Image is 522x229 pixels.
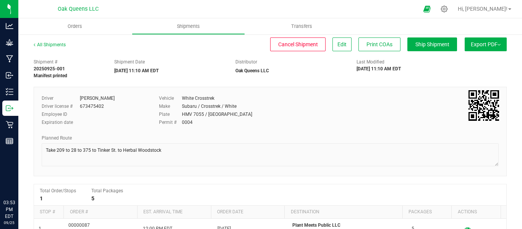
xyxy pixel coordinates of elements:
label: Driver [42,95,80,102]
iframe: Resource center [8,168,31,191]
span: Edit [337,41,347,47]
a: Transfers [245,18,358,34]
strong: [DATE] 11:10 AM EDT [114,68,159,73]
label: Expiration date [42,119,80,126]
span: Export PDF [471,41,501,47]
span: Shipments [167,23,210,30]
p: Plant Meets Public LLC [292,222,402,229]
div: 0004 [182,119,193,126]
span: Planned Route [42,135,72,141]
div: White Crosstrek [182,95,214,102]
span: Total Order/Stops [40,188,76,193]
strong: 5 [91,195,94,201]
span: Total Packages [91,188,123,193]
strong: Oak Queens LLC [235,68,269,73]
inline-svg: Reports [6,137,13,145]
div: 673475402 [80,103,104,110]
strong: [DATE] 11:10 AM EDT [357,66,401,71]
div: [PERSON_NAME] [80,95,115,102]
span: Orders [57,23,92,30]
span: Oak Queens LLC [58,6,99,12]
a: All Shipments [34,42,66,47]
strong: 1 [40,195,43,201]
label: Vehicle [159,95,182,102]
button: Edit [332,37,352,51]
inline-svg: Manufacturing [6,55,13,63]
th: Order date [211,206,285,219]
div: Subaru / Crosstrek / White [182,103,237,110]
label: Employee ID [42,111,80,118]
button: Print COAs [358,37,400,51]
th: Destination [284,206,402,219]
p: 09/25 [3,220,15,226]
span: Print COAs [366,41,392,47]
button: Ship Shipment [407,37,457,51]
img: Scan me! [469,90,499,121]
strong: Manifest printed [34,73,67,78]
qrcode: 20250925-001 [469,90,499,121]
label: Permit # [159,119,182,126]
th: Stop # [34,206,63,219]
span: Hi, [PERSON_NAME]! [458,6,507,12]
div: HMV 7055 / [GEOGRAPHIC_DATA] [182,111,252,118]
label: Distributor [235,58,257,65]
span: Shipment # [34,58,103,65]
strong: 20250925-001 [34,66,65,71]
label: Shipment Date [114,58,145,65]
inline-svg: Grow [6,39,13,46]
label: Make [159,103,182,110]
span: Transfers [281,23,323,30]
th: Packages [402,206,452,219]
button: Cancel Shipment [270,37,326,51]
div: Manage settings [439,5,449,13]
label: Driver license # [42,103,80,110]
th: Actions [451,206,501,219]
span: Ship Shipment [415,41,449,47]
inline-svg: Retail [6,121,13,128]
inline-svg: Inventory [6,88,13,96]
span: Cancel Shipment [278,41,318,47]
th: Est. arrival time [137,206,211,219]
inline-svg: Analytics [6,22,13,30]
th: Order # [63,206,137,219]
span: Open Ecommerce Menu [418,2,436,16]
p: 03:53 PM EDT [3,199,15,220]
inline-svg: Outbound [6,104,13,112]
a: Orders [18,18,132,34]
inline-svg: Inbound [6,71,13,79]
button: Export PDF [465,37,507,51]
label: Last Modified [357,58,384,65]
label: Plate [159,111,182,118]
a: Shipments [132,18,245,34]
